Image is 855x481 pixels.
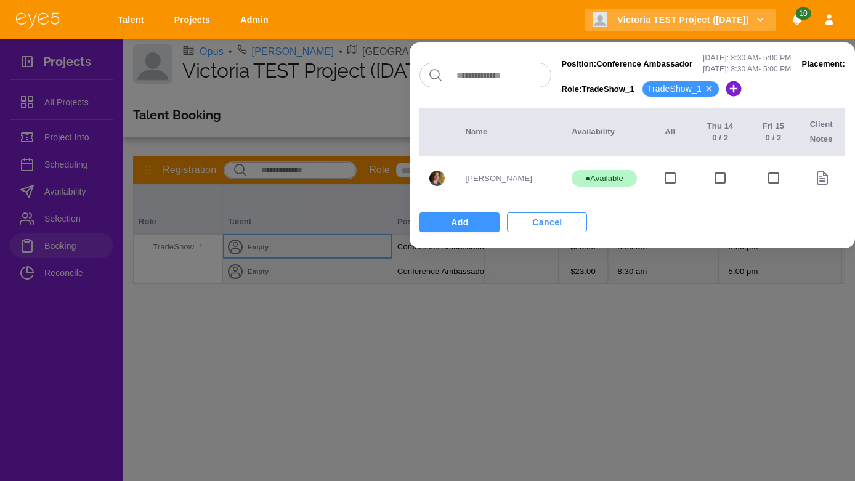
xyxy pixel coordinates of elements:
p: Role: TradeShow_1 [561,83,634,95]
p: Thu 14 [703,120,737,132]
a: Talent [110,9,156,31]
img: eye5 [15,11,60,29]
p: Fri 15 [756,120,790,132]
p: TradeShow_1 [647,83,702,95]
p: [DATE] : 8:30 AM - 5:00 PM [703,52,791,63]
img: profile_picture [429,171,445,186]
button: No notes [810,166,835,190]
button: Add [419,212,500,232]
th: Client Notes [800,108,845,156]
button: Notifications [786,9,808,31]
p: [DATE] : 8:30 AM - 5:00 PM [703,63,791,75]
img: Client logo [593,12,607,27]
span: 10 [795,7,811,20]
a: Admin [232,9,281,31]
button: Cancel [507,212,587,232]
th: Availability [562,108,646,156]
p: Position: Conference Ambassador [561,58,692,70]
p: ● Available [585,172,623,185]
th: Name [455,108,562,156]
a: Projects [166,9,222,31]
p: [PERSON_NAME] [465,172,552,185]
p: Placement: [801,58,845,70]
button: Victoria TEST Project ([DATE]) [585,9,776,31]
th: All [647,108,694,156]
p: 0 / 2 [756,132,790,144]
p: 0 / 2 [703,132,737,144]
